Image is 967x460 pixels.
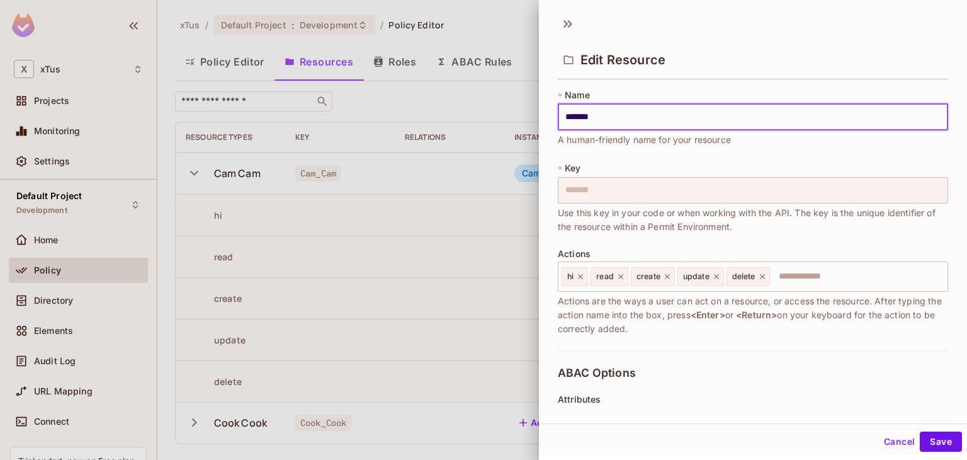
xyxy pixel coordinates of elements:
button: Save [920,432,962,452]
span: Edit Resource [580,52,665,67]
span: read [596,272,614,282]
span: <Return> [736,309,777,320]
span: ABAC Options [558,367,636,379]
span: hi [567,272,574,282]
div: read [591,267,628,286]
span: delete [732,272,755,282]
span: Actions are the ways a user can act on a resource, or access the resource. After typing the actio... [558,294,948,336]
button: Cancel [879,432,920,452]
span: A human-friendly name for your resource [558,133,731,147]
span: Actions [558,249,591,259]
div: delete [727,267,770,286]
span: <Enter> [691,309,725,320]
span: Use this key in your code or when working with the API. The key is the unique identifier of the r... [558,206,948,234]
span: create [636,272,660,282]
div: hi [562,267,588,286]
span: Name [565,90,590,100]
div: update [677,267,724,286]
div: create [631,267,675,286]
span: Key [565,163,580,173]
span: Attributes [558,394,601,405]
span: update [683,272,710,282]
